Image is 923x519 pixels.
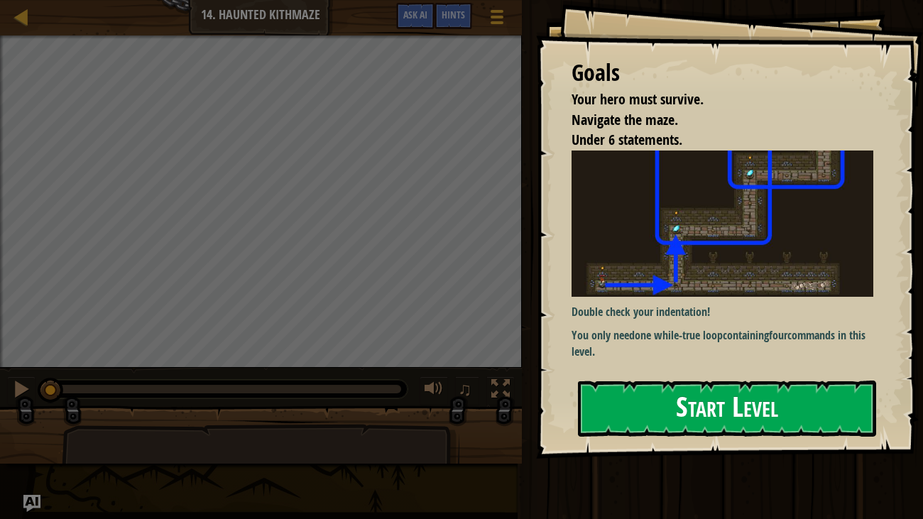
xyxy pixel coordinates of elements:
button: Adjust volume [420,376,448,405]
button: Ask AI [396,3,435,29]
button: Start Level [578,381,877,437]
button: Toggle fullscreen [486,376,515,405]
strong: while-true loop [654,327,723,343]
strong: four [769,327,787,343]
li: Navigate the maze. [554,110,870,131]
strong: one [635,327,651,343]
button: Ask AI [23,495,40,512]
button: ♫ [455,376,479,405]
img: Haunted kithmaze [572,151,874,297]
li: Your hero must survive. [554,89,870,110]
p: You only need containing commands in this level. [572,327,874,360]
span: Under 6 statements. [572,130,682,149]
button: Ctrl + P: Pause [7,376,35,405]
div: Goals [572,57,874,89]
button: Show game menu [479,3,515,36]
span: Ask AI [403,8,427,21]
p: Double check your indentation! [572,304,874,320]
span: ♫ [458,378,472,400]
span: Your hero must survive. [572,89,704,109]
span: Hints [442,8,465,21]
li: Under 6 statements. [554,130,870,151]
span: Navigate the maze. [572,110,678,129]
